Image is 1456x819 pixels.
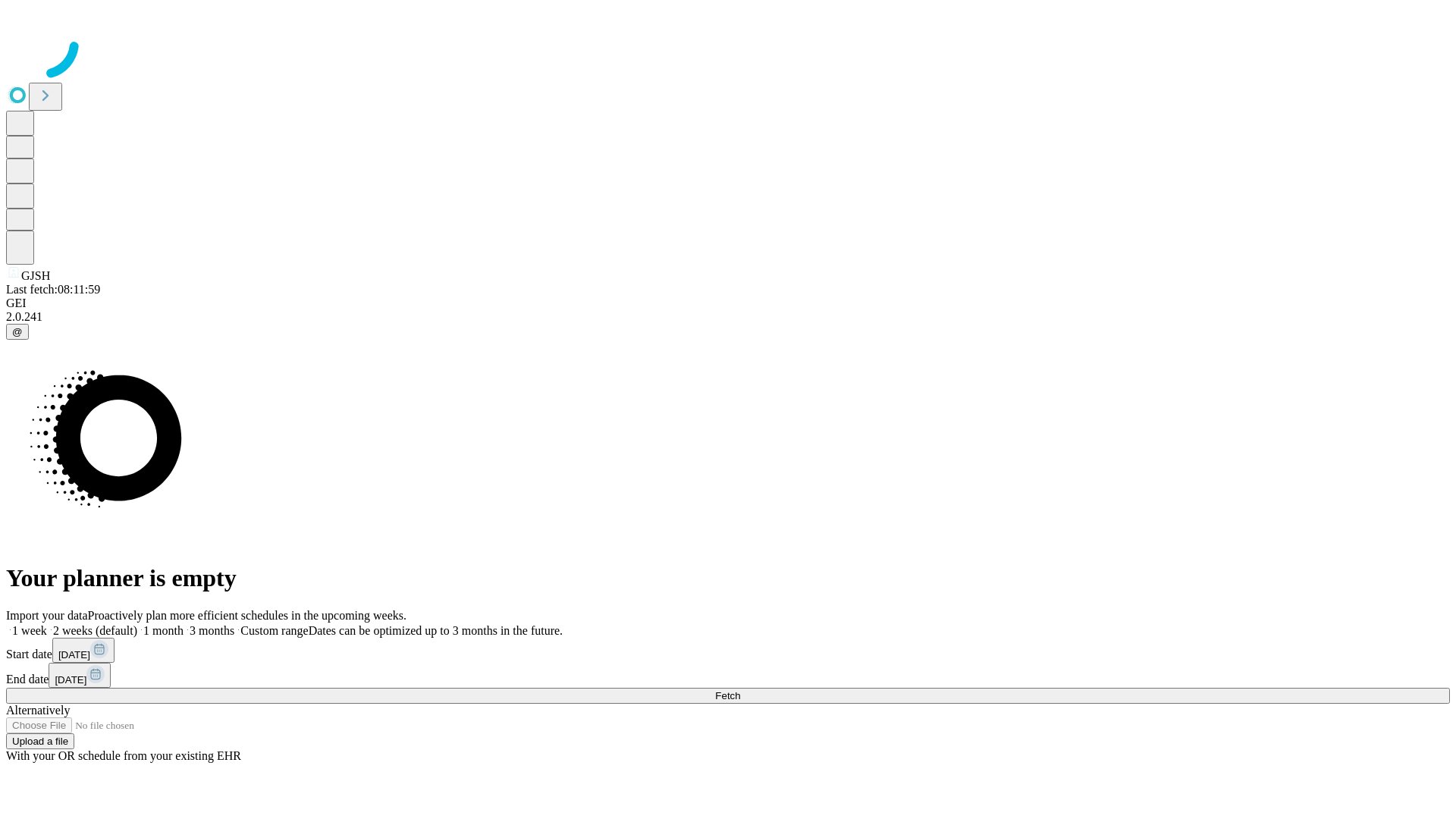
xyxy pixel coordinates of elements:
[55,674,86,686] span: [DATE]
[309,624,563,637] span: Dates can be optimized up to 3 months in the future.
[52,638,115,663] button: [DATE]
[21,269,50,282] span: GJSH
[6,564,1450,592] h1: Your planner is empty
[143,624,184,637] span: 1 month
[6,638,1450,663] div: Start date
[240,624,308,637] span: Custom range
[58,649,90,661] span: [DATE]
[6,749,241,762] span: With your OR schedule from your existing EHR
[6,609,88,622] span: Import your data
[6,663,1450,688] div: End date
[12,326,23,337] span: @
[12,624,47,637] span: 1 week
[6,704,70,717] span: Alternatively
[88,609,406,622] span: Proactively plan more efficient schedules in the upcoming weeks.
[49,663,111,688] button: [DATE]
[715,690,740,701] span: Fetch
[6,283,100,296] span: Last fetch: 08:11:59
[6,324,29,340] button: @
[6,688,1450,704] button: Fetch
[190,624,234,637] span: 3 months
[6,297,1450,310] div: GEI
[6,310,1450,324] div: 2.0.241
[6,733,74,749] button: Upload a file
[53,624,137,637] span: 2 weeks (default)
